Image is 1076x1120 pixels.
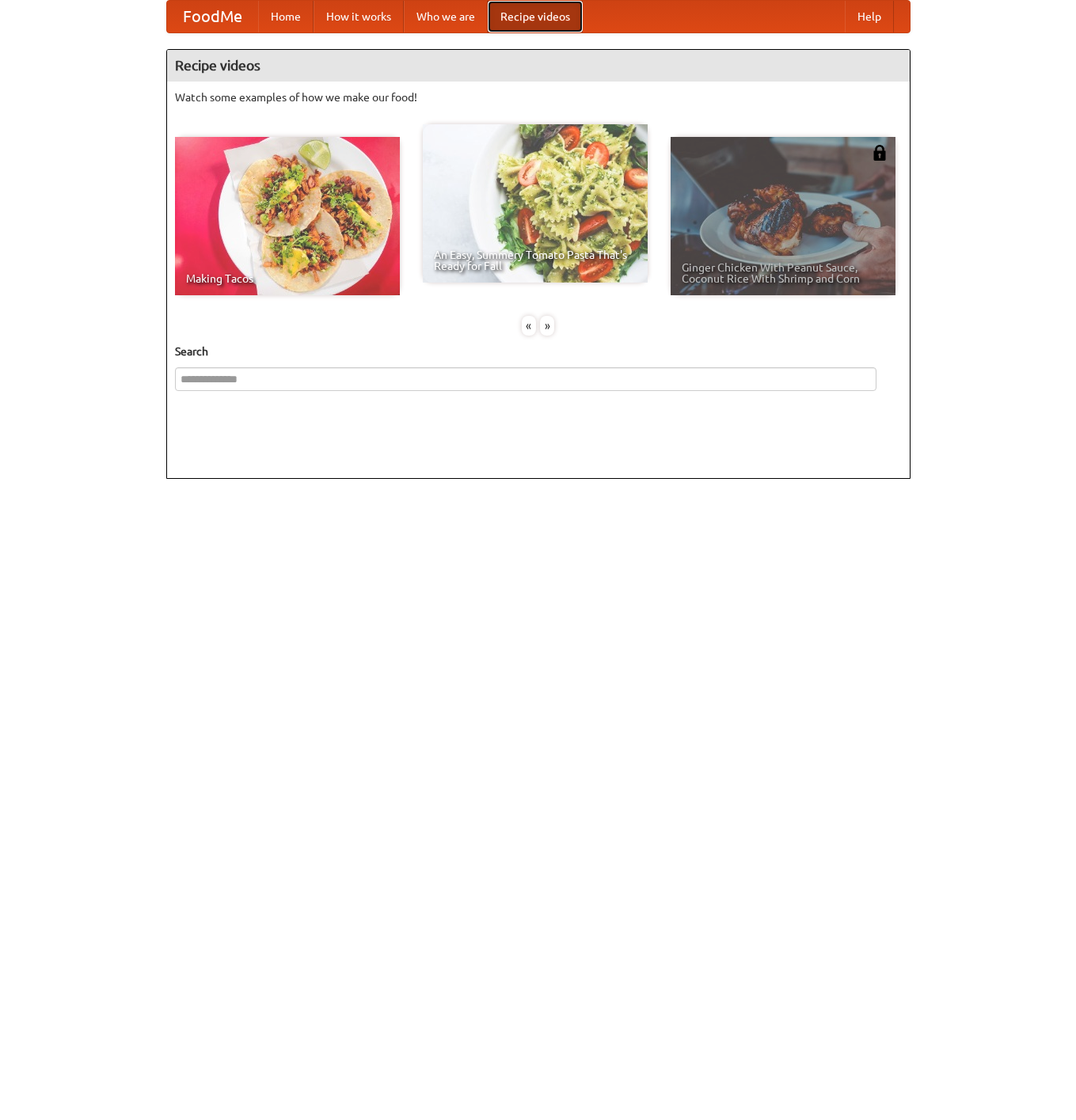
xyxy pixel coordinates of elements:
h4: Recipe videos [167,50,910,82]
a: Making Tacos [175,137,400,295]
span: An Easy, Summery Tomato Pasta That's Ready for Fall [434,249,637,271]
p: Watch some examples of how we make our food! [175,89,902,105]
a: Who we are [404,1,488,32]
a: Home [258,1,314,32]
span: Making Tacos [186,273,389,284]
a: Help [845,1,894,32]
h5: Search [175,344,902,359]
img: 483408.png [872,145,888,161]
a: FoodMe [167,1,258,32]
a: An Easy, Summery Tomato Pasta That's Ready for Fall [423,124,648,283]
div: » [540,316,554,336]
a: How it works [314,1,404,32]
a: Recipe videos [488,1,583,32]
div: « [522,316,536,336]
